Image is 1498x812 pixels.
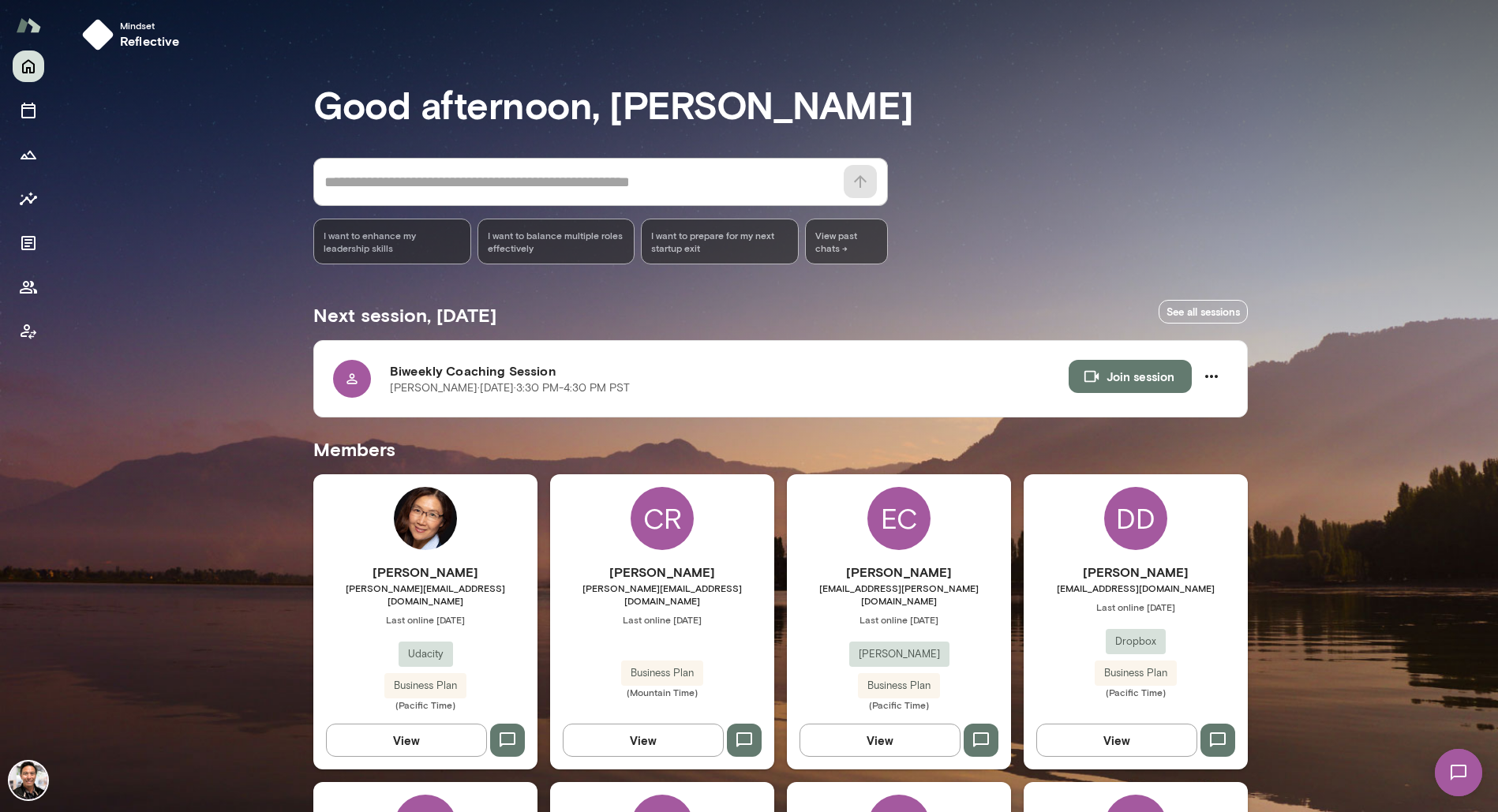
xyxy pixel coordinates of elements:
[390,361,1069,380] h6: Biweekly Coaching Session
[1159,300,1248,324] a: See all sessions
[550,582,774,607] span: [PERSON_NAME][EMAIL_ADDRESS][DOMAIN_NAME]
[800,724,961,757] button: View
[394,487,457,550] img: Vicky Xiao
[399,646,453,662] span: Udacity
[787,563,1011,582] h6: [PERSON_NAME]
[313,563,537,582] h6: [PERSON_NAME]
[313,436,1248,462] h5: Members
[16,10,41,40] img: Mento
[13,139,44,170] button: Growth Plan
[1024,582,1248,594] span: [EMAIL_ADDRESS][DOMAIN_NAME]
[313,698,537,711] span: (Pacific Time)
[82,19,114,51] img: mindset
[631,487,694,550] div: CR
[313,219,471,264] div: I want to enhance my leadership skills
[313,82,1248,126] h3: Good afternoon, [PERSON_NAME]
[1024,601,1248,613] span: Last online [DATE]
[550,613,774,626] span: Last online [DATE]
[76,13,193,57] button: Mindsetreflective
[313,613,537,626] span: Last online [DATE]
[13,95,44,126] button: Sessions
[858,678,940,694] span: Business Plan
[787,613,1011,626] span: Last online [DATE]
[1069,360,1192,393] button: Join session
[787,698,1011,711] span: (Pacific Time)
[849,646,949,662] span: [PERSON_NAME]
[9,761,47,799] img: Albert Villarde
[13,51,44,82] button: Home
[563,724,724,757] button: View
[1024,686,1248,698] span: (Pacific Time)
[550,686,774,698] span: (Mountain Time)
[13,316,44,347] button: Client app
[1095,665,1177,681] span: Business Plan
[13,271,44,303] button: Members
[787,582,1011,607] span: [EMAIL_ADDRESS][PERSON_NAME][DOMAIN_NAME]
[120,32,180,51] h6: reflective
[326,724,487,757] button: View
[488,229,625,254] span: I want to balance multiple roles effectively
[641,219,799,264] div: I want to prepare for my next startup exit
[313,302,496,327] h5: Next session, [DATE]
[324,229,461,254] span: I want to enhance my leadership skills
[1036,724,1197,757] button: View
[1104,487,1167,550] div: DD
[384,678,466,694] span: Business Plan
[1106,634,1166,649] span: Dropbox
[621,665,703,681] span: Business Plan
[867,487,931,550] div: EC
[313,582,537,607] span: [PERSON_NAME][EMAIL_ADDRESS][DOMAIN_NAME]
[120,19,180,32] span: Mindset
[477,219,635,264] div: I want to balance multiple roles effectively
[550,563,774,582] h6: [PERSON_NAME]
[13,227,44,259] button: Documents
[390,380,630,396] p: [PERSON_NAME] · [DATE] · 3:30 PM-4:30 PM PST
[13,183,44,215] button: Insights
[805,219,888,264] span: View past chats ->
[1024,563,1248,582] h6: [PERSON_NAME]
[651,229,788,254] span: I want to prepare for my next startup exit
